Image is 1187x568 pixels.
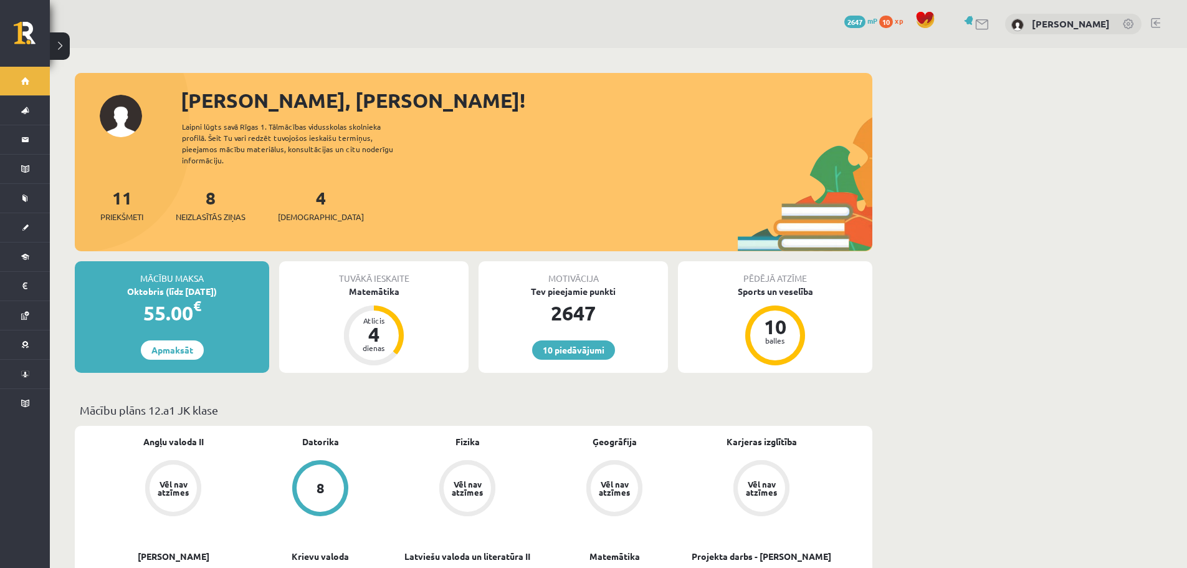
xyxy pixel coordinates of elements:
a: Ģeogrāfija [593,435,637,448]
span: [DEMOGRAPHIC_DATA] [278,211,364,223]
div: Sports un veselība [678,285,872,298]
a: Rīgas 1. Tālmācības vidusskola [14,22,50,53]
p: Mācību plāns 12.a1 JK klase [80,402,867,418]
div: Vēl nav atzīmes [156,480,191,496]
a: [PERSON_NAME] [1032,17,1110,30]
div: Laipni lūgts savā Rīgas 1. Tālmācības vidusskolas skolnieka profilā. Šeit Tu vari redzēt tuvojošo... [182,121,415,166]
a: Matemātika Atlicis 4 dienas [279,285,469,367]
a: 10 piedāvājumi [532,340,615,360]
a: Matemātika [589,550,640,563]
span: mP [867,16,877,26]
div: Pēdējā atzīme [678,261,872,285]
div: Oktobris (līdz [DATE]) [75,285,269,298]
a: Latviešu valoda un literatūra II [404,550,530,563]
a: 8Neizlasītās ziņas [176,186,246,223]
div: Motivācija [479,261,668,285]
div: Matemātika [279,285,469,298]
a: 2647 mP [844,16,877,26]
div: Vēl nav atzīmes [744,480,779,496]
span: 10 [879,16,893,28]
span: € [193,297,201,315]
a: Vēl nav atzīmes [394,460,541,519]
span: Neizlasītās ziņas [176,211,246,223]
img: Grigorijs Brusovs [1011,19,1024,31]
span: 2647 [844,16,865,28]
a: Datorika [302,435,339,448]
a: Vēl nav atzīmes [541,460,688,519]
div: Mācību maksa [75,261,269,285]
a: Projekta darbs - [PERSON_NAME] [692,550,831,563]
div: Atlicis [355,317,393,324]
div: dienas [355,344,393,352]
div: 55.00 [75,298,269,328]
a: Vēl nav atzīmes [688,460,835,519]
a: 10 xp [879,16,909,26]
a: [PERSON_NAME] [138,550,209,563]
span: Priekšmeti [100,211,143,223]
a: Fizika [455,435,480,448]
div: 4 [355,324,393,344]
div: 8 [317,481,325,495]
a: Karjeras izglītība [727,435,797,448]
span: xp [895,16,903,26]
a: Vēl nav atzīmes [100,460,247,519]
a: 8 [247,460,394,519]
a: Apmaksāt [141,340,204,360]
div: Tev pieejamie punkti [479,285,668,298]
div: [PERSON_NAME], [PERSON_NAME]! [181,85,872,115]
a: Angļu valoda II [143,435,204,448]
div: balles [756,337,794,344]
a: 11Priekšmeti [100,186,143,223]
div: Vēl nav atzīmes [597,480,632,496]
a: Krievu valoda [292,550,349,563]
div: 10 [756,317,794,337]
div: Tuvākā ieskaite [279,261,469,285]
a: 4[DEMOGRAPHIC_DATA] [278,186,364,223]
a: Sports un veselība 10 balles [678,285,872,367]
div: 2647 [479,298,668,328]
div: Vēl nav atzīmes [450,480,485,496]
